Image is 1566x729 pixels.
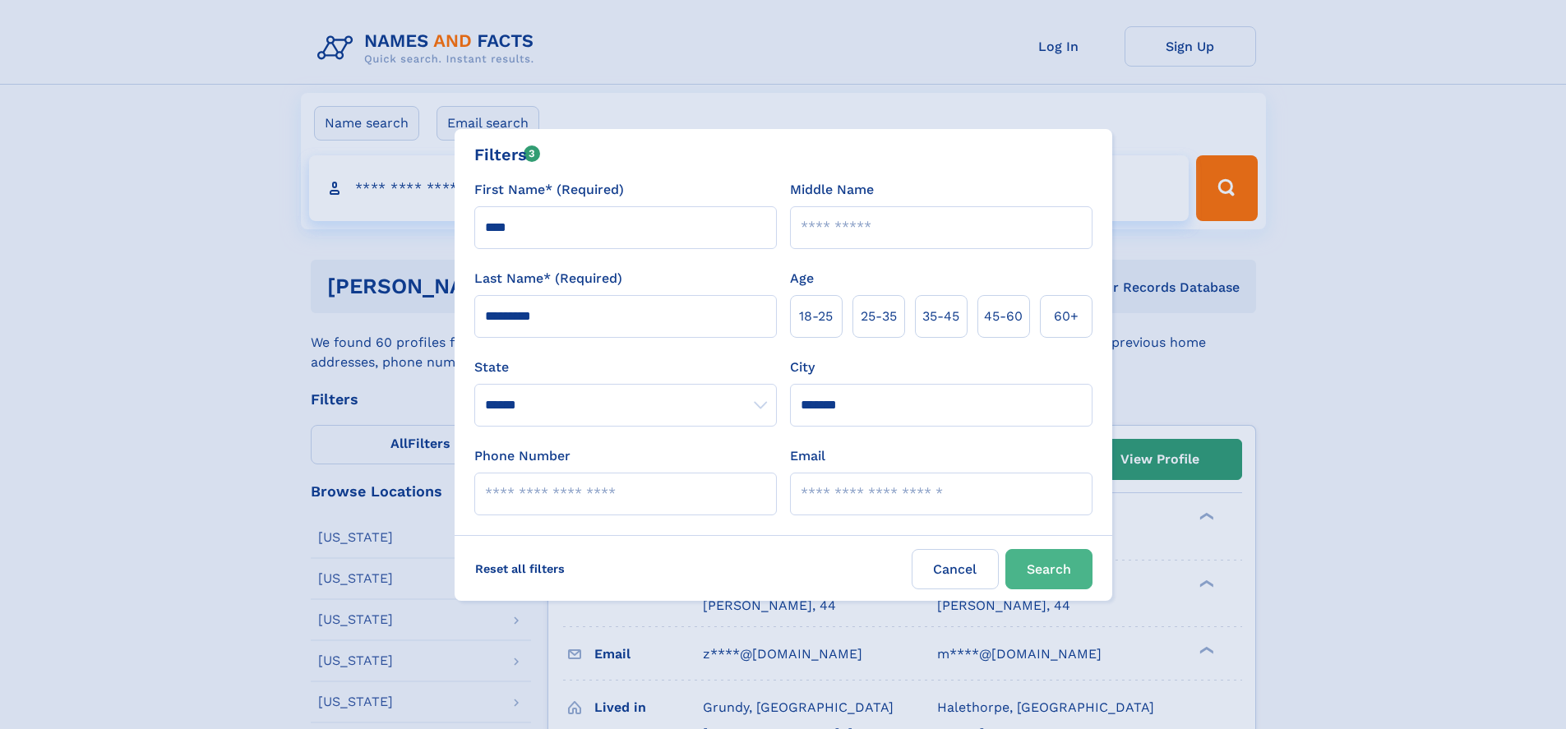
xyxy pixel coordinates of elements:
span: 18‑25 [799,307,833,326]
label: State [474,358,777,377]
span: 60+ [1054,307,1079,326]
span: 45‑60 [984,307,1023,326]
button: Search [1005,549,1093,589]
label: Last Name* (Required) [474,269,622,288]
label: Age [790,269,814,288]
label: Email [790,446,825,466]
label: Middle Name [790,180,874,200]
label: Phone Number [474,446,571,466]
label: Cancel [912,549,999,589]
span: 35‑45 [922,307,959,326]
label: Reset all filters [464,549,575,588]
div: Filters [474,142,541,167]
span: 25‑35 [861,307,897,326]
label: First Name* (Required) [474,180,624,200]
label: City [790,358,815,377]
